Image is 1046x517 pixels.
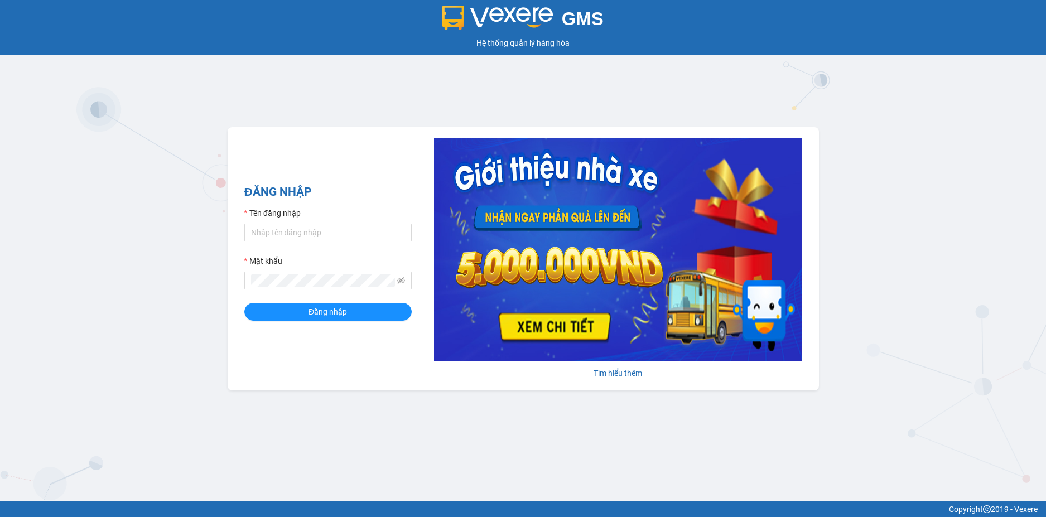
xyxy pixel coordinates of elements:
label: Mật khẩu [244,255,282,267]
label: Tên đăng nhập [244,207,301,219]
img: banner-0 [434,138,802,361]
span: GMS [562,8,604,29]
button: Đăng nhập [244,303,412,321]
input: Tên đăng nhập [244,224,412,241]
h2: ĐĂNG NHẬP [244,183,412,201]
div: Hệ thống quản lý hàng hóa [3,37,1043,49]
img: logo 2 [442,6,553,30]
span: copyright [983,505,991,513]
input: Mật khẩu [251,274,395,287]
span: Đăng nhập [309,306,347,318]
span: eye-invisible [397,277,405,284]
a: GMS [442,17,604,26]
div: Tìm hiểu thêm [434,367,802,379]
div: Copyright 2019 - Vexere [8,503,1038,515]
